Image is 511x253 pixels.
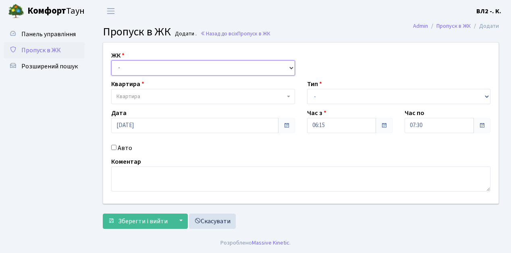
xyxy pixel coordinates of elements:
[307,108,326,118] label: Час з
[476,6,501,16] a: ВЛ2 -. К.
[405,108,424,118] label: Час по
[189,214,236,229] a: Скасувати
[118,217,168,226] span: Зберегти і вийти
[476,7,501,16] b: ВЛ2 -. К.
[307,79,322,89] label: Тип
[27,4,66,17] b: Комфорт
[101,4,121,18] button: Переключити навігацію
[471,22,499,31] li: Додати
[4,42,85,58] a: Пропуск в ЖК
[21,30,76,39] span: Панель управління
[27,4,85,18] span: Таун
[21,46,61,55] span: Пропуск в ЖК
[237,30,270,37] span: Пропуск в ЖК
[111,79,144,89] label: Квартира
[200,30,270,37] a: Назад до всіхПропуск в ЖК
[21,62,78,71] span: Розширений пошук
[220,239,291,247] div: Розроблено .
[4,26,85,42] a: Панель управління
[111,157,141,167] label: Коментар
[413,22,428,30] a: Admin
[436,22,471,30] a: Пропуск в ЖК
[111,108,127,118] label: Дата
[116,93,140,101] span: Квартира
[103,24,171,40] span: Пропуск в ЖК
[118,143,132,153] label: Авто
[103,214,173,229] button: Зберегти і вийти
[8,3,24,19] img: logo.png
[173,31,197,37] small: Додати .
[252,239,289,247] a: Massive Kinetic
[401,18,511,35] nav: breadcrumb
[111,51,125,60] label: ЖК
[4,58,85,74] a: Розширений пошук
